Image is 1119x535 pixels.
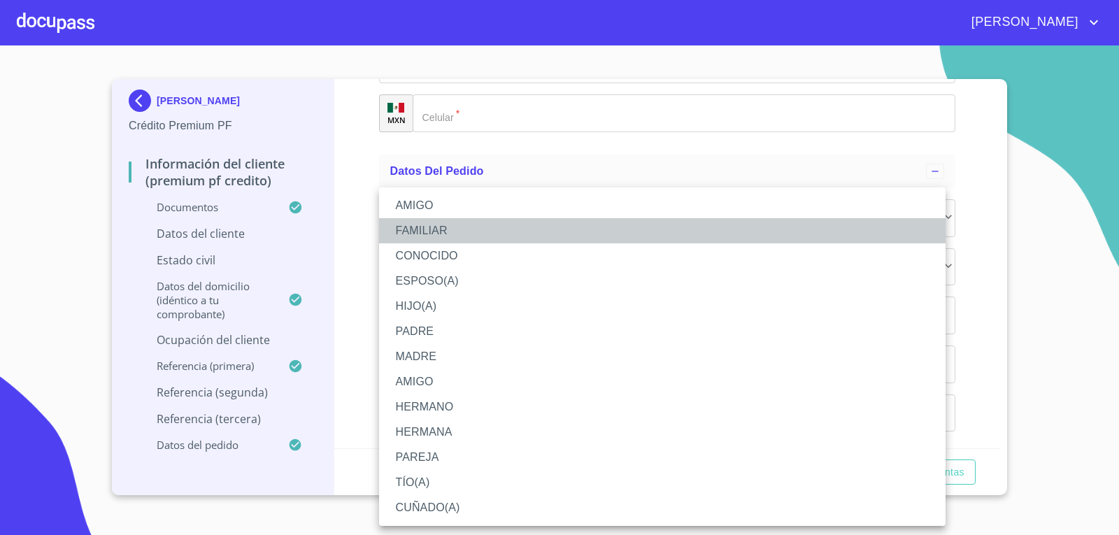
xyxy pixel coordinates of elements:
[379,193,946,218] li: AMIGO
[379,218,946,243] li: FAMILIAR
[379,394,946,420] li: HERMANO
[379,420,946,445] li: HERMANA
[379,470,946,495] li: TÍO(A)
[379,495,946,520] li: CUÑADO(A)
[379,369,946,394] li: AMIGO
[379,344,946,369] li: MADRE
[379,243,946,269] li: CONOCIDO
[379,319,946,344] li: PADRE
[379,294,946,319] li: HIJO(A)
[379,445,946,470] li: PAREJA
[379,269,946,294] li: ESPOSO(A)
